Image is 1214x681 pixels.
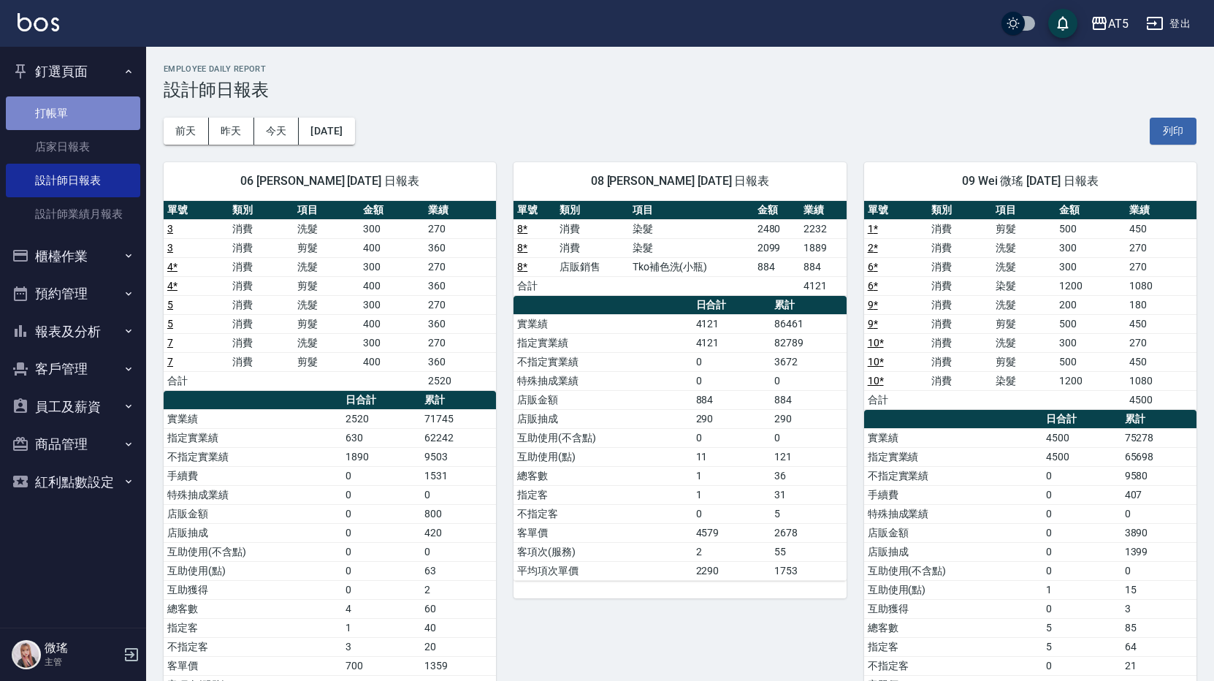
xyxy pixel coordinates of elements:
[1055,352,1126,371] td: 500
[692,466,771,485] td: 1
[1042,599,1121,618] td: 0
[514,504,692,523] td: 不指定客
[424,371,496,390] td: 2520
[514,428,692,447] td: 互助使用(不含點)
[167,299,173,311] a: 5
[164,409,342,428] td: 實業績
[692,371,771,390] td: 0
[342,485,421,504] td: 0
[864,485,1042,504] td: 手續費
[421,391,496,410] th: 累計
[421,618,496,637] td: 40
[421,523,496,542] td: 420
[421,542,496,561] td: 0
[359,333,424,352] td: 300
[514,314,692,333] td: 實業績
[181,174,478,189] span: 06 [PERSON_NAME] [DATE] 日報表
[6,275,140,313] button: 預約管理
[1126,257,1196,276] td: 270
[342,561,421,580] td: 0
[754,201,800,220] th: 金額
[1085,9,1134,39] button: AT5
[6,463,140,501] button: 紅利點數設定
[424,352,496,371] td: 360
[421,637,496,656] td: 20
[1121,447,1196,466] td: 65698
[421,599,496,618] td: 60
[556,238,629,257] td: 消費
[514,542,692,561] td: 客項次(服務)
[928,238,991,257] td: 消費
[531,174,828,189] span: 08 [PERSON_NAME] [DATE] 日報表
[359,219,424,238] td: 300
[754,219,800,238] td: 2480
[421,656,496,675] td: 1359
[754,257,800,276] td: 884
[45,641,119,655] h5: 微瑤
[1042,523,1121,542] td: 0
[514,276,556,295] td: 合計
[1042,504,1121,523] td: 0
[359,276,424,295] td: 400
[342,599,421,618] td: 4
[864,523,1042,542] td: 店販金額
[514,485,692,504] td: 指定客
[342,466,421,485] td: 0
[1042,447,1121,466] td: 4500
[864,599,1042,618] td: 互助獲得
[1042,637,1121,656] td: 5
[294,201,359,220] th: 項目
[692,296,771,315] th: 日合計
[359,352,424,371] td: 400
[294,314,359,333] td: 剪髮
[1121,599,1196,618] td: 3
[359,201,424,220] th: 金額
[1126,201,1196,220] th: 業績
[514,523,692,542] td: 客單價
[992,238,1055,257] td: 洗髮
[1121,428,1196,447] td: 75278
[342,637,421,656] td: 3
[424,257,496,276] td: 270
[864,447,1042,466] td: 指定實業績
[1126,295,1196,314] td: 180
[928,295,991,314] td: 消費
[45,655,119,669] p: 主管
[1042,466,1121,485] td: 0
[359,238,424,257] td: 400
[167,356,173,368] a: 7
[514,409,692,428] td: 店販抽成
[1055,314,1126,333] td: 500
[928,333,991,352] td: 消費
[1126,390,1196,409] td: 4500
[1121,410,1196,429] th: 累計
[6,425,140,463] button: 商品管理
[342,409,421,428] td: 2520
[342,618,421,637] td: 1
[1121,485,1196,504] td: 407
[164,466,342,485] td: 手續費
[692,542,771,561] td: 2
[771,314,846,333] td: 86461
[992,333,1055,352] td: 洗髮
[1108,15,1129,33] div: AT5
[421,428,496,447] td: 62242
[771,352,846,371] td: 3672
[771,428,846,447] td: 0
[864,637,1042,656] td: 指定客
[164,561,342,580] td: 互助使用(點)
[6,96,140,130] a: 打帳單
[342,580,421,599] td: 0
[992,276,1055,295] td: 染髮
[692,390,771,409] td: 884
[1126,276,1196,295] td: 1080
[514,390,692,409] td: 店販金額
[167,242,173,254] a: 3
[167,223,173,235] a: 3
[1042,485,1121,504] td: 0
[294,333,359,352] td: 洗髮
[1055,201,1126,220] th: 金額
[629,257,754,276] td: Tko補色洗(小瓶)
[800,257,847,276] td: 884
[421,409,496,428] td: 71745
